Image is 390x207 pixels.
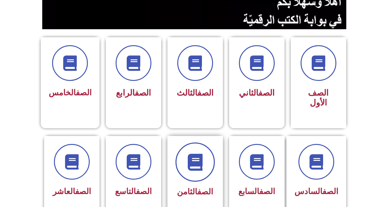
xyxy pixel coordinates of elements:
a: الصف [197,88,214,98]
a: الصف [135,88,151,98]
span: الخامس [49,88,92,97]
span: الثامن [177,187,213,196]
a: الصف [75,187,91,196]
a: الصف [259,187,275,196]
span: التاسع [115,187,152,196]
a: الصف [258,88,275,98]
span: الثاني [239,88,275,98]
span: العاشر [53,187,91,196]
a: الصف [197,187,213,196]
span: السادس [294,187,338,196]
a: الصف [322,187,338,196]
span: السابع [238,187,275,196]
span: الرابع [116,88,151,98]
a: الصف [136,187,152,196]
a: الصف [76,88,92,97]
span: الثالث [177,88,214,98]
span: الصف الأول [308,88,329,108]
